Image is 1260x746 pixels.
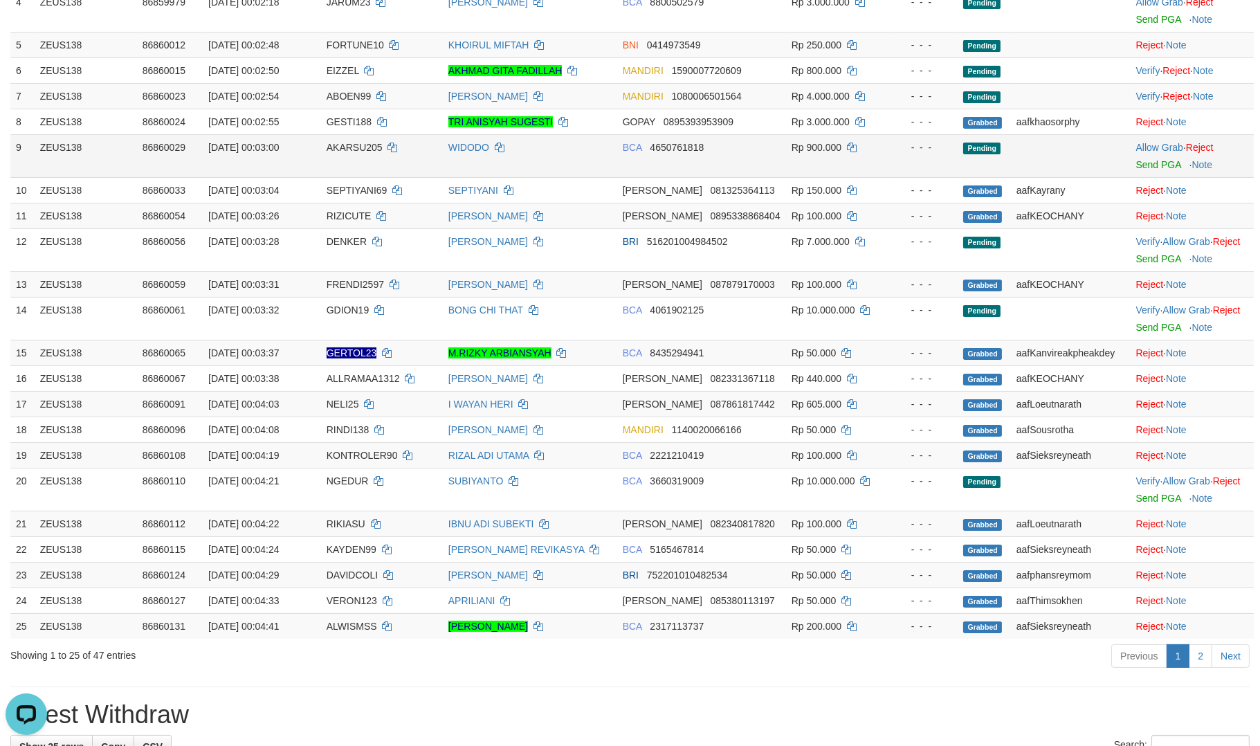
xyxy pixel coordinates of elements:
td: · [1131,365,1254,391]
a: TRI ANISYAH SUGESTI [448,116,553,127]
span: Rp 605.000 [792,399,841,410]
a: Allow Grab [1162,236,1209,247]
a: Reject [1136,450,1164,461]
td: · [1131,391,1254,417]
div: - - - [894,397,952,411]
span: MANDIRI [623,65,664,76]
a: AKHMAD GITA FADILLAH [448,65,563,76]
span: Copy 0414973549 to clipboard [647,39,701,51]
span: MANDIRI [623,424,664,435]
span: Copy 4061902125 to clipboard [650,304,704,316]
a: Send PGA [1136,493,1181,504]
td: 18 [10,417,35,442]
span: Copy 082340817820 to clipboard [711,518,775,529]
td: aafKEOCHANY [1011,203,1131,228]
td: 21 [10,511,35,536]
span: Grabbed [963,185,1002,197]
td: 10 [10,177,35,203]
span: KONTROLER90 [327,450,398,461]
span: [DATE] 00:02:55 [208,116,279,127]
td: · [1131,32,1254,57]
td: · [1131,134,1254,177]
span: 86860012 [143,39,185,51]
span: Pending [963,66,1001,78]
span: GOPAY [623,116,655,127]
a: Reject [1136,399,1164,410]
a: Reject [1136,39,1164,51]
span: 86860059 [143,279,185,290]
span: [DATE] 00:03:32 [208,304,279,316]
div: - - - [894,140,952,154]
a: Reject [1136,279,1164,290]
a: Next [1212,644,1250,668]
a: RIZAL ADI UTAMA [448,450,529,461]
td: ZEUS138 [35,417,137,442]
td: ZEUS138 [35,177,137,203]
a: Reject [1136,518,1164,529]
span: BCA [623,475,642,486]
a: Reject [1186,142,1214,153]
td: 5 [10,32,35,57]
a: APRILIANI [448,595,495,606]
td: · [1131,511,1254,536]
a: Note [1166,39,1187,51]
span: [PERSON_NAME] [623,399,702,410]
div: - - - [894,517,952,531]
a: Note [1166,279,1187,290]
a: Send PGA [1136,159,1181,170]
span: MANDIRI [623,91,664,102]
div: - - - [894,209,952,223]
span: [DATE] 00:03:28 [208,236,279,247]
button: Open LiveChat chat widget [6,6,47,47]
a: Note [1166,424,1187,435]
td: ZEUS138 [35,365,137,391]
td: aafkhaosorphy [1011,109,1131,134]
span: Copy 1590007720609 to clipboard [672,65,742,76]
span: [PERSON_NAME] [623,279,702,290]
div: - - - [894,423,952,437]
span: Grabbed [963,348,1002,360]
a: Reject [1162,91,1190,102]
td: 19 [10,442,35,468]
td: · · [1131,228,1254,271]
span: Copy 8435294941 to clipboard [650,347,704,358]
td: 9 [10,134,35,177]
a: [PERSON_NAME] [448,424,528,435]
a: IBNU ADI SUBEKTI [448,518,534,529]
td: · [1131,109,1254,134]
a: Verify [1136,475,1160,486]
span: Rp 10.000.000 [792,304,855,316]
td: · [1131,340,1254,365]
td: · · [1131,57,1254,83]
td: aafKanvireakpheakdey [1011,340,1131,365]
a: [PERSON_NAME] [448,373,528,384]
div: - - - [894,38,952,52]
td: ZEUS138 [35,511,137,536]
span: [DATE] 00:03:26 [208,210,279,221]
span: 86860096 [143,424,185,435]
span: Rp 100.000 [792,279,841,290]
a: Reject [1136,373,1164,384]
span: BRI [623,236,639,247]
td: ZEUS138 [35,203,137,228]
div: - - - [894,278,952,291]
td: · · [1131,83,1254,109]
a: Previous [1111,644,1167,668]
a: Reject [1213,304,1241,316]
td: 20 [10,468,35,511]
a: Reject [1136,116,1164,127]
span: Rp 100.000 [792,518,841,529]
a: Verify [1136,304,1160,316]
a: Reject [1136,424,1164,435]
a: Note [1191,322,1212,333]
span: Copy 4650761818 to clipboard [650,142,704,153]
span: BNI [623,39,639,51]
span: [DATE] 00:03:31 [208,279,279,290]
span: Rp 7.000.000 [792,236,850,247]
td: ZEUS138 [35,83,137,109]
span: Grabbed [963,399,1002,411]
span: Pending [963,476,1001,488]
span: Pending [963,237,1001,248]
a: WIDODO [448,142,489,153]
a: Reject [1162,65,1190,76]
